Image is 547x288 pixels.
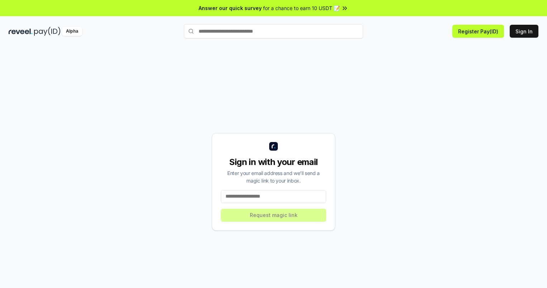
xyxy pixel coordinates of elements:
img: logo_small [269,142,278,151]
div: Alpha [62,27,82,36]
div: Sign in with your email [221,156,326,168]
span: for a chance to earn 10 USDT 📝 [263,4,340,12]
div: Enter your email address and we’ll send a magic link to your inbox. [221,169,326,184]
img: reveel_dark [9,27,33,36]
img: pay_id [34,27,61,36]
button: Register Pay(ID) [452,25,504,38]
span: Answer our quick survey [199,4,262,12]
button: Sign In [510,25,538,38]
